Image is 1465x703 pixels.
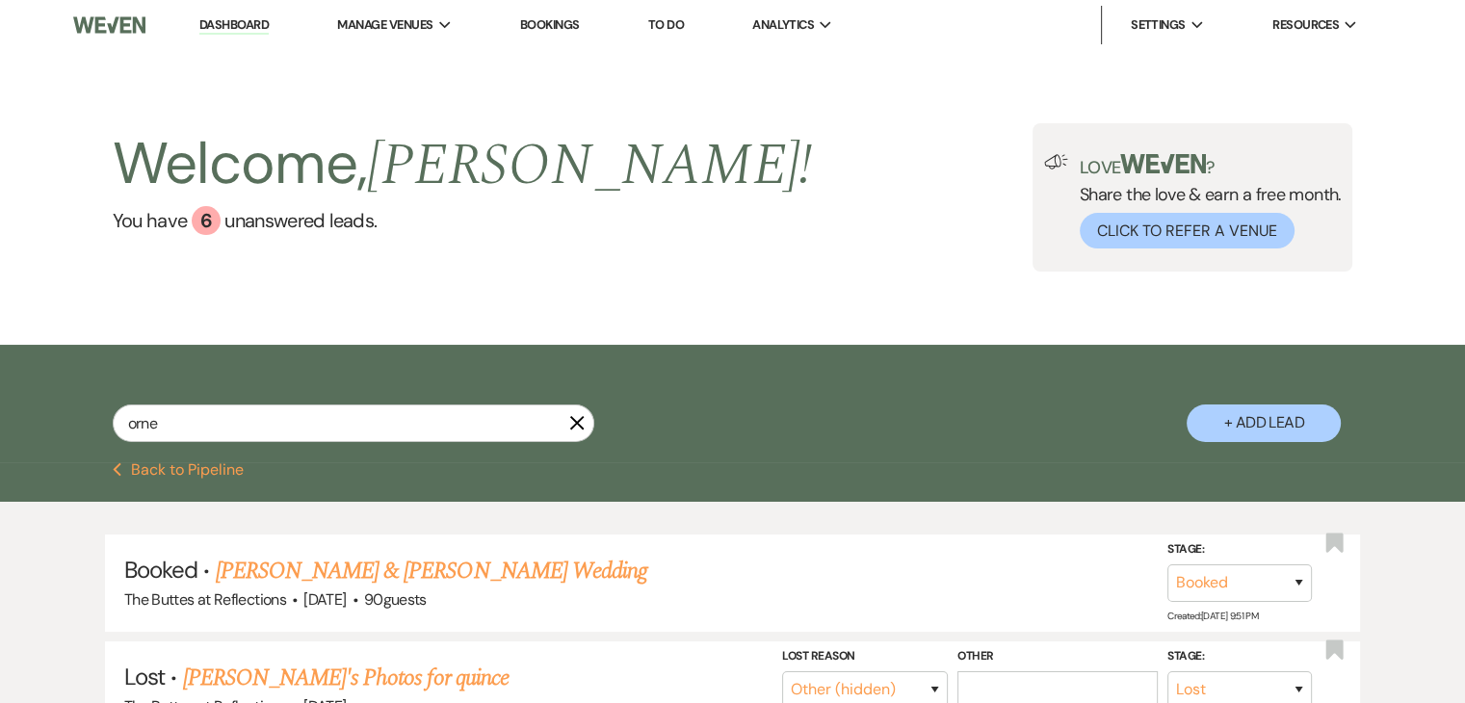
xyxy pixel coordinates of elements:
[1167,610,1258,622] span: Created: [DATE] 9:51 PM
[1131,15,1186,35] span: Settings
[1167,539,1312,560] label: Stage:
[648,16,684,33] a: To Do
[367,121,812,210] span: [PERSON_NAME] !
[364,589,427,610] span: 90 guests
[303,589,346,610] span: [DATE]
[1068,154,1342,248] div: Share the love & earn a free month.
[752,15,814,35] span: Analytics
[113,462,245,478] button: Back to Pipeline
[1044,154,1068,169] img: loud-speaker-illustration.svg
[1120,154,1206,173] img: weven-logo-green.svg
[113,404,594,442] input: Search by name, event date, email address or phone number
[124,589,286,610] span: The Buttes at Reflections
[1080,154,1342,176] p: Love ?
[192,206,221,235] div: 6
[124,555,197,585] span: Booked
[1080,213,1295,248] button: Click to Refer a Venue
[782,646,948,667] label: Lost Reason
[1272,15,1339,35] span: Resources
[520,16,580,33] a: Bookings
[957,646,1158,667] label: Other
[1167,646,1312,667] label: Stage:
[337,15,432,35] span: Manage Venues
[124,662,165,691] span: Lost
[216,554,647,588] a: [PERSON_NAME] & [PERSON_NAME] Wedding
[199,16,269,35] a: Dashboard
[1187,404,1341,442] button: + Add Lead
[113,123,813,206] h2: Welcome,
[73,5,145,45] img: Weven Logo
[182,661,508,695] a: [PERSON_NAME]'s Photos for quince
[113,206,813,235] a: You have 6 unanswered leads.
